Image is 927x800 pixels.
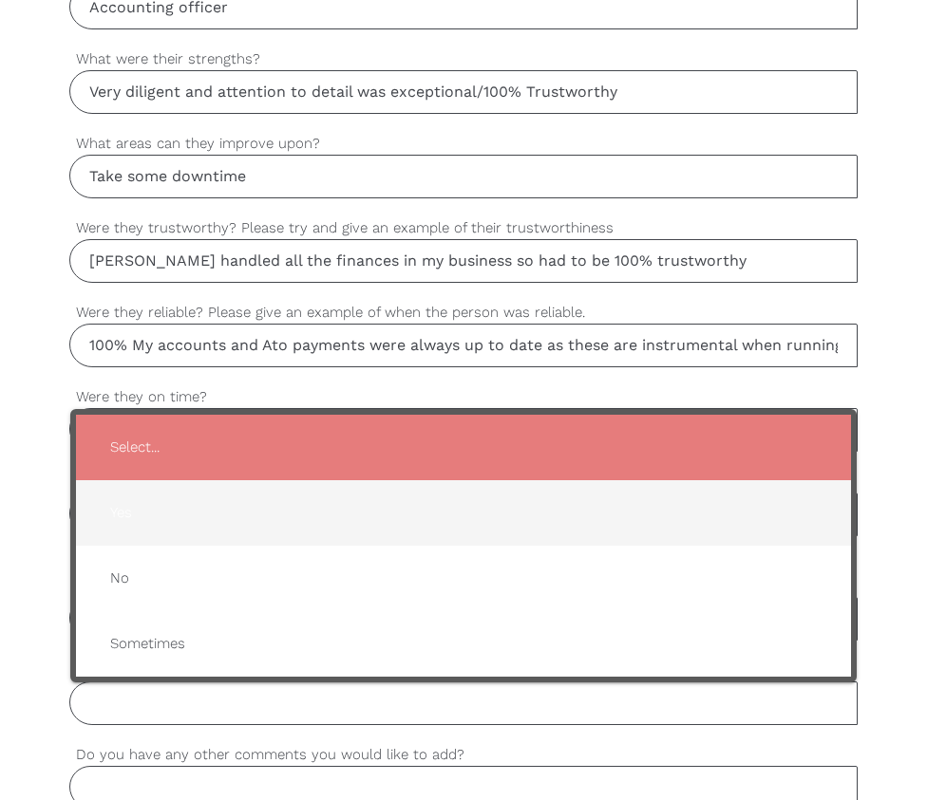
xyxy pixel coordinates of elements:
[69,386,858,408] label: Were they on time?
[95,424,832,471] span: Select...
[95,490,832,536] span: Yes
[95,555,832,602] span: No
[69,555,858,597] label: Would you recommend them for a job where they are working as a care or support worker and deliver...
[95,621,832,667] span: Sometimes
[69,217,858,239] label: Were they trustworthy? Please try and give an example of their trustworthiness
[69,302,858,324] label: Were they reliable? Please give an example of when the person was reliable.
[69,133,858,155] label: What areas can they improve upon?
[69,744,858,766] label: Do you have any other comments you would like to add?
[69,48,858,70] label: What were their strengths?
[69,471,858,493] label: Were they helpful? Please try and give an example of their helpfulness
[69,660,858,681] label: How is their spoken and written English?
